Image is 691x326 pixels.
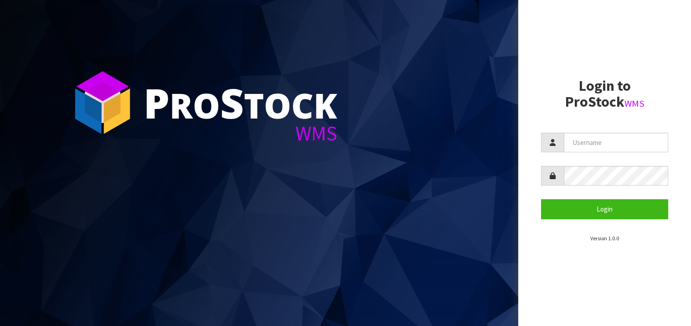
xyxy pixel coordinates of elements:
small: WMS [624,98,645,109]
span: S [220,75,244,130]
button: Login [541,199,668,219]
img: ProStock Cube [68,68,137,137]
small: Version 1.0.0 [590,235,619,242]
span: P [144,75,170,130]
div: ro tock [144,82,337,123]
input: Username [564,133,668,152]
div: WMS [144,123,337,144]
h2: Login to ProStock [541,78,668,110]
